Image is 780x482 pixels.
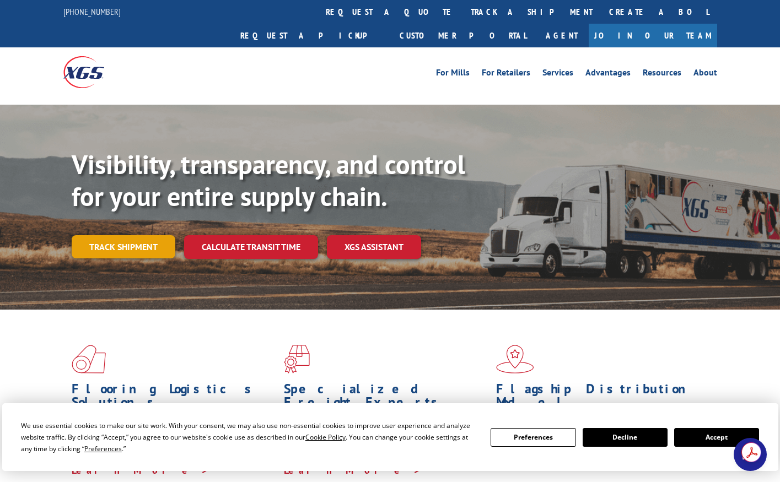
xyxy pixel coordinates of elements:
b: Visibility, transparency, and control for your entire supply chain. [72,147,465,213]
a: Learn More > [284,464,421,476]
a: Advantages [585,68,631,80]
h1: Specialized Freight Experts [284,382,488,414]
a: Join Our Team [589,24,717,47]
span: Preferences [84,444,122,453]
h1: Flagship Distribution Model [496,382,700,414]
a: For Mills [436,68,470,80]
a: About [693,68,717,80]
a: Customer Portal [391,24,535,47]
a: Track shipment [72,235,175,258]
div: Cookie Consent Prompt [2,403,778,471]
img: xgs-icon-focused-on-flooring-red [284,345,310,373]
span: Cookie Policy [305,432,346,442]
a: XGS ASSISTANT [327,235,421,259]
a: Calculate transit time [184,235,318,259]
a: Resources [643,68,681,80]
a: Learn More > [72,464,209,476]
a: Request a pickup [232,24,391,47]
button: Accept [674,428,759,447]
button: Preferences [491,428,575,447]
button: Decline [583,428,668,447]
img: xgs-icon-flagship-distribution-model-red [496,345,534,373]
a: [PHONE_NUMBER] [63,6,121,17]
a: Open chat [734,438,767,471]
h1: Flooring Logistics Solutions [72,382,276,414]
img: xgs-icon-total-supply-chain-intelligence-red [72,345,106,373]
a: Services [542,68,573,80]
div: We use essential cookies to make our site work. With your consent, we may also use non-essential ... [21,420,477,454]
a: Agent [535,24,589,47]
a: For Retailers [482,68,530,80]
